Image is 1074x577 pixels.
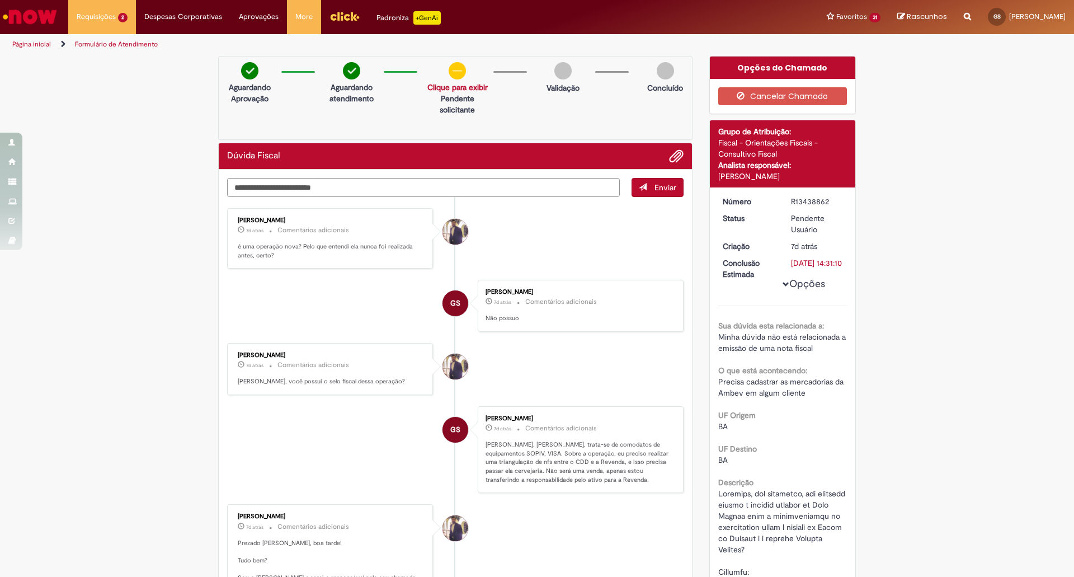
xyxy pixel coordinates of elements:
[329,8,360,25] img: click_logo_yellow_360x200.png
[718,87,847,105] button: Cancelar Chamado
[486,415,672,422] div: [PERSON_NAME]
[791,241,843,252] div: 22/08/2025 09:57:33
[718,321,824,331] b: Sua dúvida esta relacionada a:
[869,13,880,22] span: 31
[714,241,783,252] dt: Criação
[325,82,378,104] p: Aguardando atendimento
[442,515,468,541] div: Gabriel Rodrigues Barao
[525,297,597,307] small: Comentários adicionais
[554,62,572,79] img: img-circle-grey.png
[227,178,620,197] textarea: Digite sua mensagem aqui...
[246,524,263,531] span: 7d atrás
[12,40,51,49] a: Página inicial
[223,82,276,104] p: Aguardando Aprovação
[77,11,116,22] span: Requisições
[669,149,684,163] button: Adicionar anexos
[75,40,158,49] a: Formulário de Atendimento
[295,11,313,22] span: More
[246,362,263,369] span: 7d atrás
[246,227,263,234] time: 22/08/2025 16:02:35
[714,213,783,224] dt: Status
[118,13,128,22] span: 2
[486,440,672,485] p: [PERSON_NAME], [PERSON_NAME], trata-se de comodatos de equipamentos SOPIV, VISA. Sobre a operação...
[450,416,460,443] span: GS
[413,11,441,25] p: +GenAi
[654,182,676,193] span: Enviar
[494,299,511,306] span: 7d atrás
[718,421,728,431] span: BA
[791,213,843,235] div: Pendente Usuário
[632,178,684,197] button: Enviar
[791,241,817,251] span: 7d atrás
[718,477,753,487] b: Descrição
[791,241,817,251] time: 22/08/2025 09:57:33
[277,226,349,235] small: Comentários adicionais
[450,290,460,317] span: GS
[718,332,848,353] span: Minha dúvida não está relacionada a emissão de uma nota fiscal
[144,11,222,22] span: Despesas Corporativas
[239,11,279,22] span: Aprovações
[494,425,511,432] time: 22/08/2025 13:33:59
[241,62,258,79] img: check-circle-green.png
[343,62,360,79] img: check-circle-green.png
[277,522,349,532] small: Comentários adicionais
[718,455,728,465] span: BA
[442,219,468,245] div: Gabriel Rodrigues Barao
[427,93,488,115] p: Pendente solicitante
[897,12,947,22] a: Rascunhos
[791,257,843,269] div: [DATE] 14:31:10
[238,513,424,520] div: [PERSON_NAME]
[647,82,683,93] p: Concluído
[718,377,846,398] span: Precisa cadastrar as mercadorias da Ambev em algum cliente
[494,299,511,306] time: 22/08/2025 15:26:38
[718,444,757,454] b: UF Destino
[714,257,783,280] dt: Conclusão Estimada
[836,11,867,22] span: Favoritos
[714,196,783,207] dt: Número
[718,410,756,420] b: UF Origem
[246,227,263,234] span: 7d atrás
[494,425,511,432] span: 7d atrás
[718,137,847,160] div: Fiscal - Orientações Fiscais - Consultivo Fiscal
[718,365,807,376] b: O que está acontecendo:
[238,352,424,359] div: [PERSON_NAME]
[376,11,441,25] div: Padroniza
[791,196,843,207] div: R13438862
[277,360,349,370] small: Comentários adicionais
[442,290,468,316] div: Giordanio Glaysson De Souza Santos
[718,126,847,137] div: Grupo de Atribuição:
[442,354,468,379] div: Gabriel Rodrigues Barao
[227,151,280,161] h2: Dúvida Fiscal Histórico de tíquete
[442,417,468,443] div: Giordanio Glaysson De Souza Santos
[238,242,424,260] p: é uma operação nova? Pelo que entendi ela nunca foi realizada antes, certo?
[907,11,947,22] span: Rascunhos
[718,171,847,182] div: [PERSON_NAME]
[718,160,847,171] div: Analista responsável:
[525,424,597,433] small: Comentários adicionais
[486,314,672,323] p: Não possuo
[657,62,674,79] img: img-circle-grey.png
[1,6,59,28] img: ServiceNow
[8,34,708,55] ul: Trilhas de página
[710,57,856,79] div: Opções do Chamado
[246,362,263,369] time: 22/08/2025 14:27:03
[238,217,424,224] div: [PERSON_NAME]
[246,524,263,531] time: 22/08/2025 12:10:37
[547,82,580,93] p: Validação
[1009,12,1066,21] span: [PERSON_NAME]
[486,289,672,295] div: [PERSON_NAME]
[238,377,424,386] p: [PERSON_NAME], você possui o selo fiscal dessa operação?
[449,62,466,79] img: circle-minus.png
[993,13,1001,20] span: GS
[427,82,488,92] a: Clique para exibir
